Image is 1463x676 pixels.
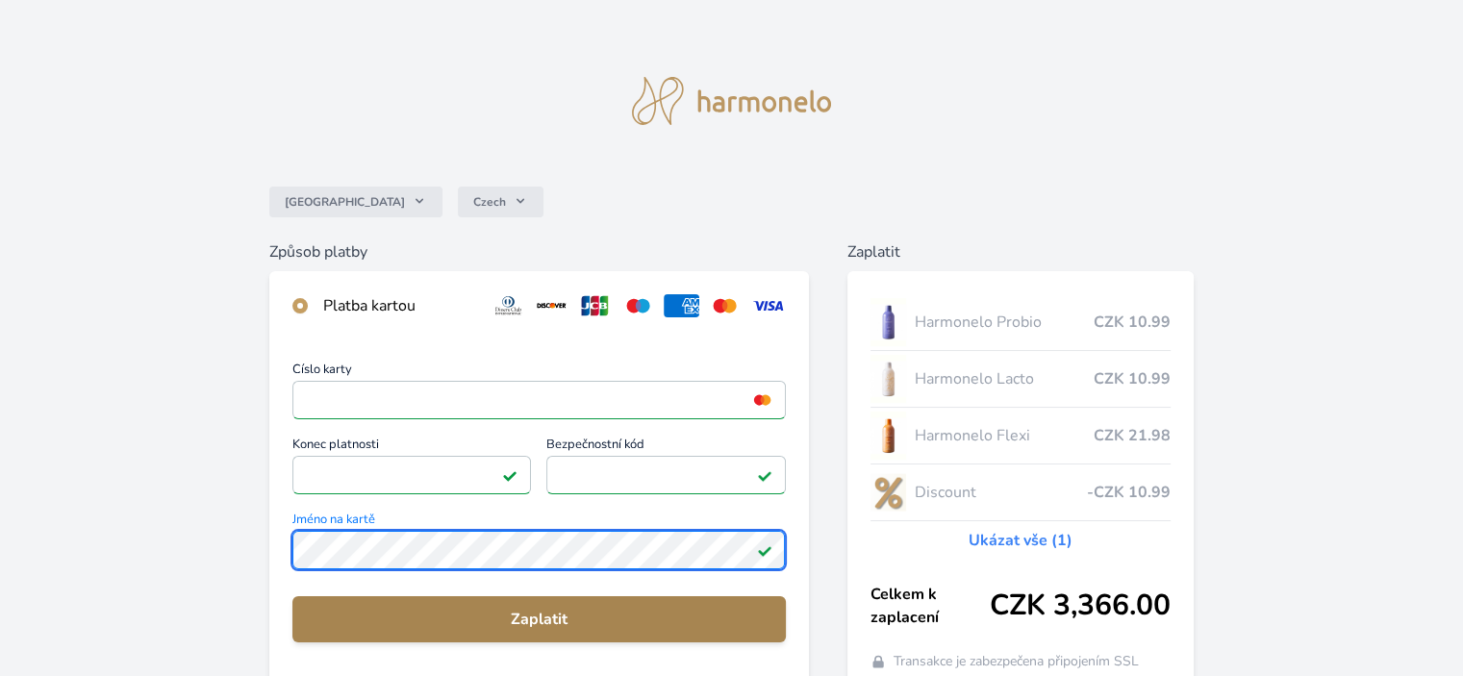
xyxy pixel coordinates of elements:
[292,513,785,531] span: Jméno na kartě
[473,194,506,210] span: Czech
[750,294,786,317] img: visa.svg
[292,531,785,569] input: Jméno na kartěPlatné pole
[870,412,907,460] img: CLEAN_FLEXI_se_stinem_x-hi_(1)-lo.jpg
[664,294,699,317] img: amex.svg
[620,294,656,317] img: maestro.svg
[269,187,442,217] button: [GEOGRAPHIC_DATA]
[269,240,808,263] h6: Způsob platby
[1094,424,1171,447] span: CZK 21.98
[301,387,776,413] iframe: Iframe pro číslo karty
[707,294,743,317] img: mc.svg
[292,363,785,381] span: Číslo karty
[1094,311,1171,334] span: CZK 10.99
[894,652,1139,671] span: Transakce je zabezpečena připojením SSL
[749,391,775,409] img: mc
[301,462,522,488] iframe: Iframe pro datum vypršení platnosti
[534,294,569,317] img: discover.svg
[502,467,517,483] img: Platné pole
[308,608,769,631] span: Zaplatit
[491,294,526,317] img: diners.svg
[757,542,772,558] img: Platné pole
[632,77,832,125] img: logo.svg
[323,294,475,317] div: Platba kartou
[870,355,907,403] img: CLEAN_LACTO_se_stinem_x-hi-lo.jpg
[546,438,785,456] span: Bezpečnostní kód
[914,481,1086,504] span: Discount
[969,529,1072,552] a: Ukázat vše (1)
[757,467,772,483] img: Platné pole
[292,438,531,456] span: Konec platnosti
[914,424,1093,447] span: Harmonelo Flexi
[1087,481,1171,504] span: -CZK 10.99
[870,298,907,346] img: CLEAN_PROBIO_se_stinem_x-lo.jpg
[847,240,1194,263] h6: Zaplatit
[458,187,543,217] button: Czech
[870,468,907,516] img: discount-lo.png
[914,311,1093,334] span: Harmonelo Probio
[990,588,1171,623] span: CZK 3,366.00
[914,367,1093,390] span: Harmonelo Lacto
[285,194,405,210] span: [GEOGRAPHIC_DATA]
[555,462,776,488] iframe: Iframe pro bezpečnostní kód
[870,583,990,629] span: Celkem k zaplacení
[577,294,613,317] img: jcb.svg
[1094,367,1171,390] span: CZK 10.99
[292,596,785,642] button: Zaplatit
